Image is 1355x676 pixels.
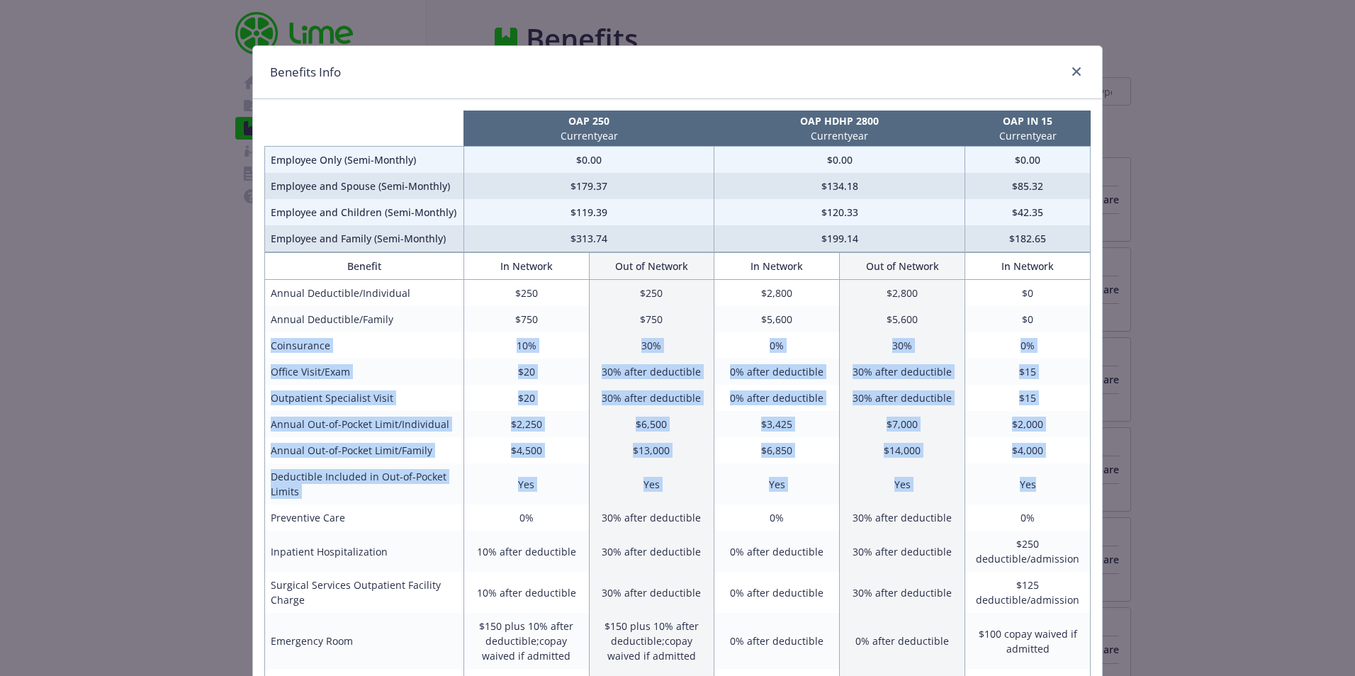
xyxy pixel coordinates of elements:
td: 10% [463,332,589,359]
td: $250 [589,280,714,307]
td: $313.74 [463,225,714,252]
td: $100 copay waived if admitted [965,613,1091,669]
td: $0 [965,280,1091,307]
td: Employee Only (Semi-Monthly) [265,147,464,174]
td: $120.33 [714,199,965,225]
td: $2,000 [965,411,1091,437]
td: $42.35 [965,199,1091,225]
td: 0% [714,332,840,359]
td: Yes [589,463,714,505]
p: OAP HDHP 2800 [717,113,962,128]
td: 30% after deductible [840,385,965,411]
td: Inpatient Hospitalization [265,531,464,572]
td: 30% [840,332,965,359]
td: 0% after deductible [714,385,840,411]
td: $15 [965,359,1091,385]
th: Benefit [265,253,464,280]
td: $85.32 [965,173,1091,199]
td: $5,600 [714,306,840,332]
td: 30% after deductible [589,385,714,411]
th: Out of Network [840,253,965,280]
td: Surgical Services Outpatient Facility Charge [265,572,464,613]
td: $250 [463,280,589,307]
td: $179.37 [463,173,714,199]
td: Annual Deductible/Family [265,306,464,332]
td: $20 [463,359,589,385]
td: Employee and Children (Semi-Monthly) [265,199,464,225]
td: 0% [714,505,840,531]
td: Yes [840,463,965,505]
h1: Benefits Info [270,63,341,81]
td: $134.18 [714,173,965,199]
td: 0% after deductible [714,613,840,669]
th: intentionally left blank [265,111,464,147]
td: Office Visit/Exam [265,359,464,385]
td: $0.00 [714,147,965,174]
td: 30% after deductible [840,572,965,613]
td: Annual Out-of-Pocket Limit/Family [265,437,464,463]
td: 0% after deductible [840,613,965,669]
td: Annual Out-of-Pocket Limit/Individual [265,411,464,437]
td: $199.14 [714,225,965,252]
td: 30% after deductible [840,359,965,385]
td: 0% after deductible [714,359,840,385]
td: $2,800 [714,280,840,307]
td: Yes [463,463,589,505]
td: 0% after deductible [714,531,840,572]
td: $20 [463,385,589,411]
td: $14,000 [840,437,965,463]
td: 0% [965,505,1091,531]
td: $6,850 [714,437,840,463]
td: $5,600 [840,306,965,332]
td: $0.00 [965,147,1091,174]
td: $125 deductible/admission [965,572,1091,613]
td: $7,000 [840,411,965,437]
td: Employee and Family (Semi-Monthly) [265,225,464,252]
td: 30% after deductible [589,531,714,572]
td: $2,800 [840,280,965,307]
td: 0% [463,505,589,531]
td: 30% after deductible [840,531,965,572]
td: 30% [589,332,714,359]
th: In Network [463,253,589,280]
td: $6,500 [589,411,714,437]
td: Coinsurance [265,332,464,359]
td: 30% after deductible [589,572,714,613]
td: 30% after deductible [840,505,965,531]
p: OAP 250 [466,113,712,128]
td: $0.00 [463,147,714,174]
td: $750 [589,306,714,332]
td: Preventive Care [265,505,464,531]
td: $150 plus 10% after deductible;copay waived if admitted [463,613,589,669]
td: $119.39 [463,199,714,225]
td: $150 plus 10% after deductible;copay waived if admitted [589,613,714,669]
td: 10% after deductible [463,531,589,572]
td: Employee and Spouse (Semi-Monthly) [265,173,464,199]
td: $2,250 [463,411,589,437]
td: $13,000 [589,437,714,463]
td: Yes [965,463,1091,505]
td: Emergency Room [265,613,464,669]
td: $4,500 [463,437,589,463]
p: Current year [466,128,712,143]
td: 30% after deductible [589,505,714,531]
p: OAP IN 15 [968,113,1088,128]
th: In Network [714,253,840,280]
td: Annual Deductible/Individual [265,280,464,307]
p: Current year [717,128,962,143]
td: 0% after deductible [714,572,840,613]
td: Yes [714,463,840,505]
td: $750 [463,306,589,332]
th: In Network [965,253,1091,280]
td: $182.65 [965,225,1091,252]
td: 0% [965,332,1091,359]
td: 10% after deductible [463,572,589,613]
td: $250 deductible/admission [965,531,1091,572]
td: Deductible Included in Out-of-Pocket Limits [265,463,464,505]
p: Current year [968,128,1088,143]
td: $3,425 [714,411,840,437]
td: $0 [965,306,1091,332]
td: 30% after deductible [589,359,714,385]
td: $4,000 [965,437,1091,463]
a: close [1068,63,1085,80]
